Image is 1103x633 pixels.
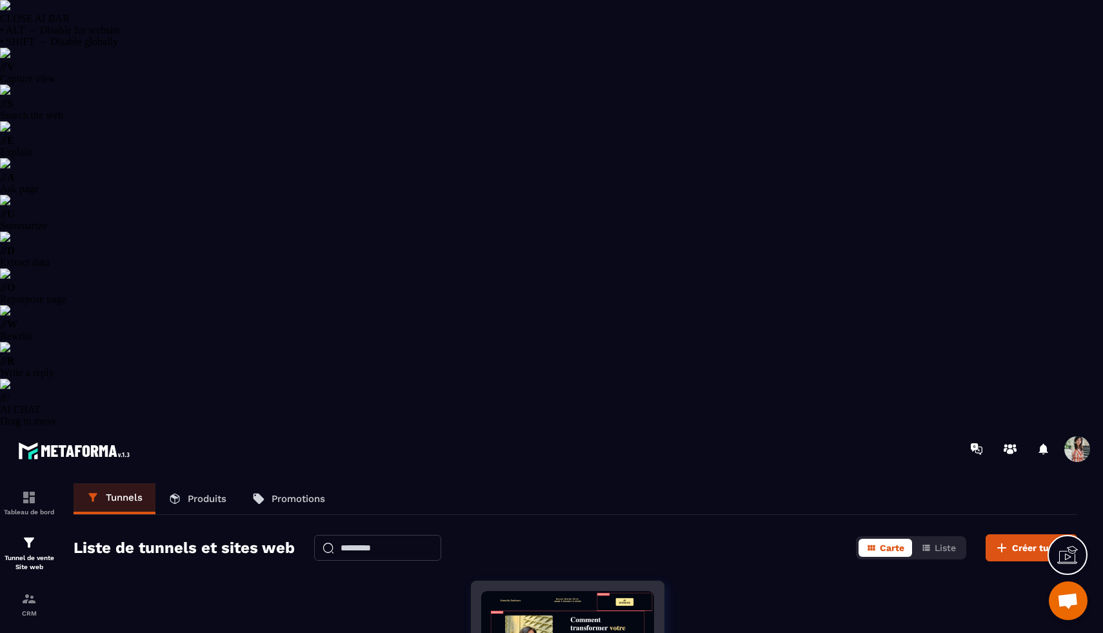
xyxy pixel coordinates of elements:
[188,493,226,505] p: Produits
[859,539,912,557] button: Carte
[74,483,155,514] a: Tunnels
[106,492,143,503] p: Tunnels
[21,535,37,550] img: formation
[18,439,134,463] img: logo
[913,539,964,557] button: Liste
[3,508,55,516] p: Tableau de bord
[986,534,1077,561] button: Créer tunnel
[155,483,239,514] a: Produits
[1049,581,1088,620] div: Ouvrir le chat
[21,591,37,607] img: formation
[1012,541,1069,554] span: Créer tunnel
[272,493,325,505] p: Promotions
[880,543,904,553] span: Carte
[239,483,338,514] a: Promotions
[3,480,55,525] a: formationformationTableau de bord
[3,554,55,572] p: Tunnel de vente Site web
[935,543,956,553] span: Liste
[74,535,295,561] h2: Liste de tunnels et sites web
[3,610,55,617] p: CRM
[3,581,55,627] a: formationformationCRM
[3,525,55,581] a: formationformationTunnel de vente Site web
[21,490,37,505] img: formation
